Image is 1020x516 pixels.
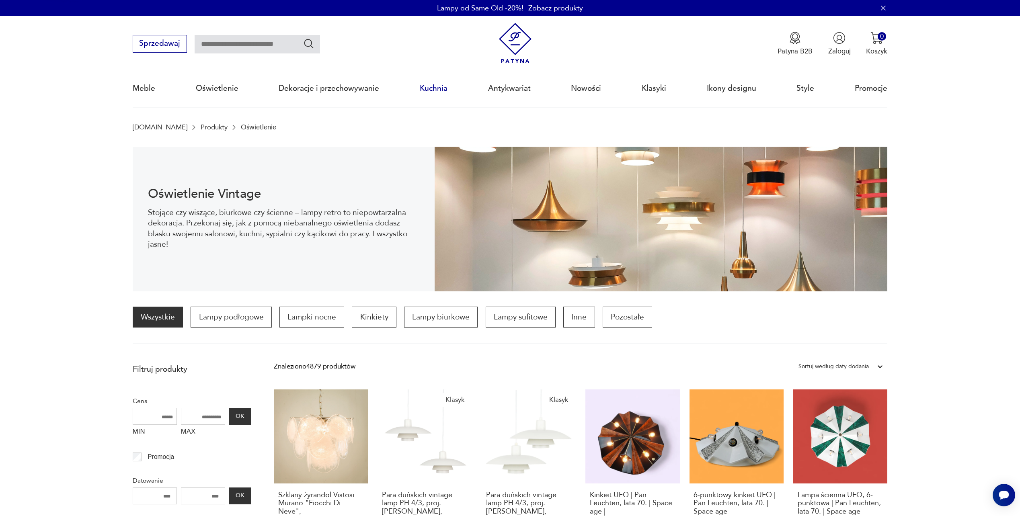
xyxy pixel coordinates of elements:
[993,484,1015,506] iframe: Smartsupp widget button
[563,307,595,328] a: Inne
[855,70,887,107] a: Promocje
[181,425,225,440] label: MAX
[133,307,183,328] a: Wszystkie
[191,307,271,328] a: Lampy podłogowe
[196,70,238,107] a: Oświetlenie
[694,491,779,516] h3: 6-punktowy kinkiet UFO | Pan Leuchten, lata 70. | Space age
[133,364,251,375] p: Filtruj produkty
[229,487,251,504] button: OK
[603,307,652,328] a: Pozostałe
[133,475,251,486] p: Datowanie
[229,408,251,425] button: OK
[437,3,523,13] p: Lampy od Same Old -20%!
[279,70,379,107] a: Dekoracje i przechowywanie
[789,32,801,44] img: Ikona medalu
[133,41,187,47] a: Sprzedawaj
[571,70,601,107] a: Nowości
[778,32,813,56] button: Patyna B2B
[404,307,478,328] a: Lampy biurkowe
[796,70,814,107] a: Style
[642,70,666,107] a: Klasyki
[148,452,174,462] p: Promocja
[828,32,851,56] button: Zaloguj
[495,23,536,63] img: Patyna - sklep z meblami i dekoracjami vintage
[133,70,155,107] a: Meble
[707,70,756,107] a: Ikony designu
[798,491,883,516] h3: Lampa ścienna UFO, 6-punktowa | Pan Leuchten, lata 70. | Space age
[435,147,887,291] img: Oświetlenie
[352,307,396,328] a: Kinkiety
[798,361,869,372] div: Sortuj według daty dodania
[241,123,276,131] p: Oświetlenie
[778,32,813,56] a: Ikona medaluPatyna B2B
[279,307,344,328] a: Lampki nocne
[133,35,187,53] button: Sprzedawaj
[878,32,886,41] div: 0
[778,47,813,56] p: Patyna B2B
[828,47,851,56] p: Zaloguj
[148,207,419,250] p: Stojące czy wiszące, biurkowe czy ścienne – lampy retro to niepowtarzalna dekoracja. Przekonaj si...
[528,3,583,13] a: Zobacz produkty
[833,32,846,44] img: Ikonka użytkownika
[201,123,228,131] a: Produkty
[866,32,887,56] button: 0Koszyk
[420,70,447,107] a: Kuchnia
[274,361,355,372] div: Znaleziono 4879 produktów
[870,32,883,44] img: Ikona koszyka
[133,425,177,440] label: MIN
[488,70,531,107] a: Antykwariat
[133,396,251,406] p: Cena
[133,123,187,131] a: [DOMAIN_NAME]
[866,47,887,56] p: Koszyk
[148,188,419,200] h1: Oświetlenie Vintage
[486,307,556,328] a: Lampy sufitowe
[303,38,315,49] button: Szukaj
